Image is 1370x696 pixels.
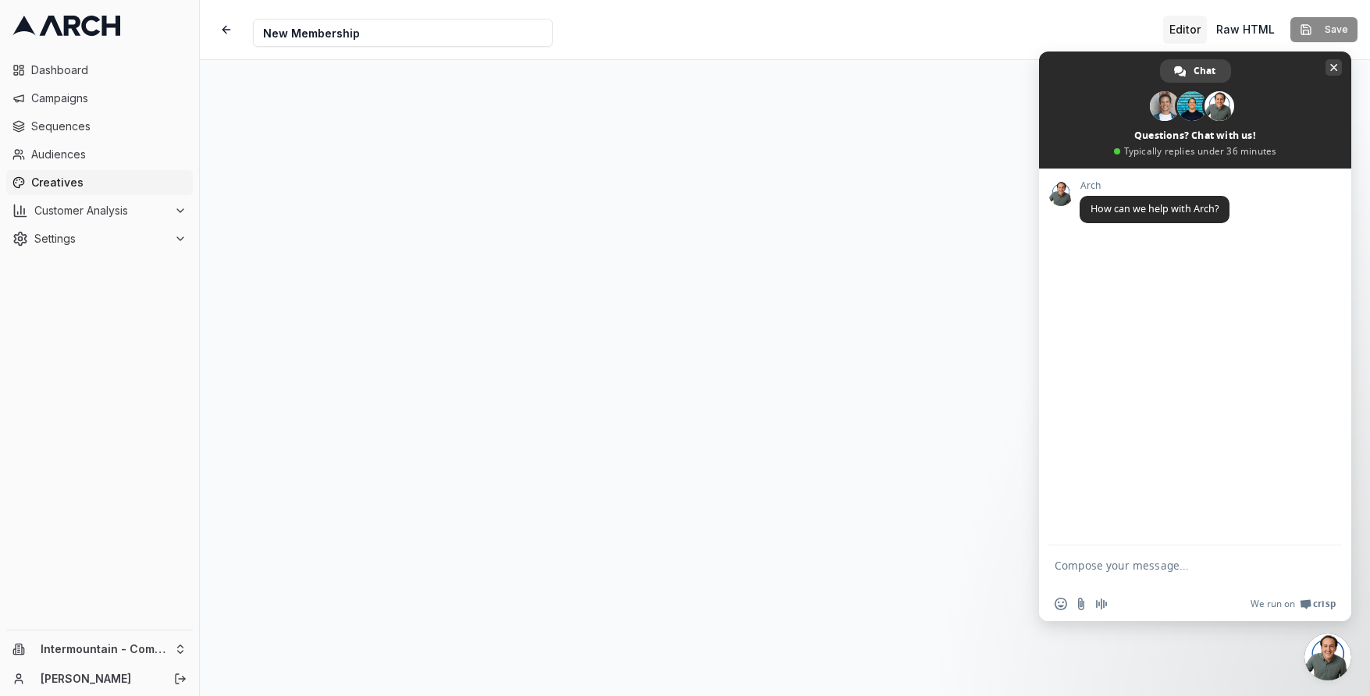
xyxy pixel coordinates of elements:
[31,147,187,162] span: Audiences
[1313,598,1336,610] span: Crisp
[6,86,193,111] a: Campaigns
[6,58,193,83] a: Dashboard
[31,62,187,78] span: Dashboard
[34,231,168,247] span: Settings
[1326,59,1342,76] span: Close chat
[6,142,193,167] a: Audiences
[1091,202,1219,215] span: How can we help with Arch?
[1304,634,1351,680] div: Close chat
[41,642,168,656] span: Intermountain - Comfort Solutions
[1055,559,1301,587] textarea: Compose your message...
[1055,598,1067,610] span: Insert an emoji
[1210,16,1281,44] button: Toggle custom HTML
[1251,598,1336,610] a: We run onCrisp
[31,91,187,106] span: Campaigns
[6,198,193,223] button: Customer Analysis
[6,637,193,662] button: Intermountain - Comfort Solutions
[6,114,193,139] a: Sequences
[1251,598,1295,610] span: We run on
[6,226,193,251] button: Settings
[34,203,168,218] span: Customer Analysis
[253,19,553,47] input: Internal Creative Name
[1194,59,1215,83] span: Chat
[31,175,187,190] span: Creatives
[1080,180,1229,191] span: Arch
[41,671,157,687] a: [PERSON_NAME]
[1095,598,1108,610] span: Audio message
[6,170,193,195] a: Creatives
[31,119,187,134] span: Sequences
[1075,598,1087,610] span: Send a file
[169,668,191,690] button: Log out
[1160,59,1231,83] div: Chat
[1163,16,1207,44] button: Toggle editor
